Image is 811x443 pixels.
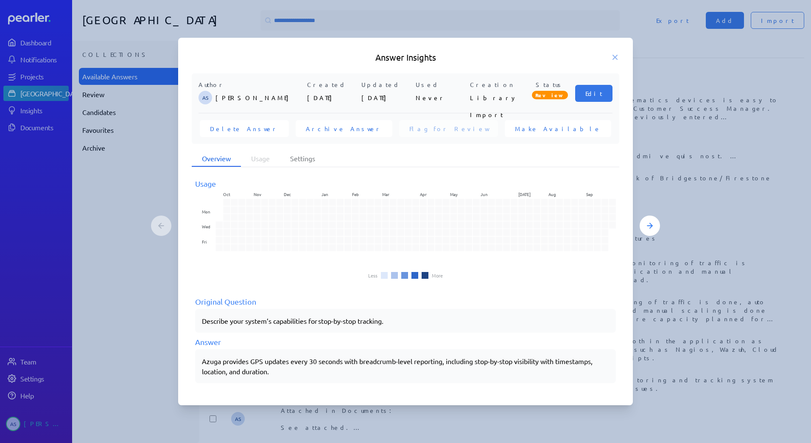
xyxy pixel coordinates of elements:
text: Oct [223,191,230,197]
button: Edit [575,85,612,102]
h5: Answer Insights [192,51,619,63]
text: [DATE] [518,191,531,197]
span: Flag for Review [409,124,488,133]
text: Apr [420,191,427,197]
button: Next Answer [640,216,660,236]
button: Previous Answer [151,216,171,236]
div: Usage [195,178,616,189]
text: Dec [284,191,291,197]
span: Delete Answer [210,124,279,133]
li: More [432,273,443,278]
span: Make Available [515,124,601,133]
p: Never [416,89,467,106]
p: [DATE] [307,89,358,106]
text: Mon [202,208,210,215]
p: Created [307,80,358,89]
p: Used [416,80,467,89]
li: Settings [280,151,325,167]
span: Review [532,91,568,99]
p: [DATE] [361,89,412,106]
button: Archive Answer [296,120,392,137]
div: Answer [195,336,616,348]
text: Nov [254,191,261,197]
button: Make Available [505,120,611,137]
p: Status [524,80,575,89]
li: Less [368,273,378,278]
div: Original Question [195,296,616,307]
text: Fri [202,238,207,245]
text: Jun [481,191,488,197]
text: Mar [382,191,389,197]
p: Library Import [470,89,521,106]
span: Audrie Stefanini [199,91,212,104]
li: Usage [241,151,280,167]
p: Describe your system’s capabilities for stop-by-stop tracking. [202,316,609,326]
li: Overview [192,151,241,167]
button: Delete Answer [200,120,289,137]
span: Archive Answer [306,124,382,133]
span: Edit [585,89,602,98]
p: Creation [470,80,521,89]
p: Updated [361,80,412,89]
text: Jan [322,191,328,197]
text: Wed [202,224,210,230]
text: Feb [352,191,359,197]
p: Azuga provides GPS updates every 30 seconds with breadcrumb-level reporting, including stop-by-st... [202,356,609,376]
text: Sep [586,191,593,197]
text: May [450,191,458,197]
p: Author [199,80,304,89]
button: Flag for Review [399,120,498,137]
text: Aug [548,191,556,197]
p: [PERSON_NAME] [215,89,304,106]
